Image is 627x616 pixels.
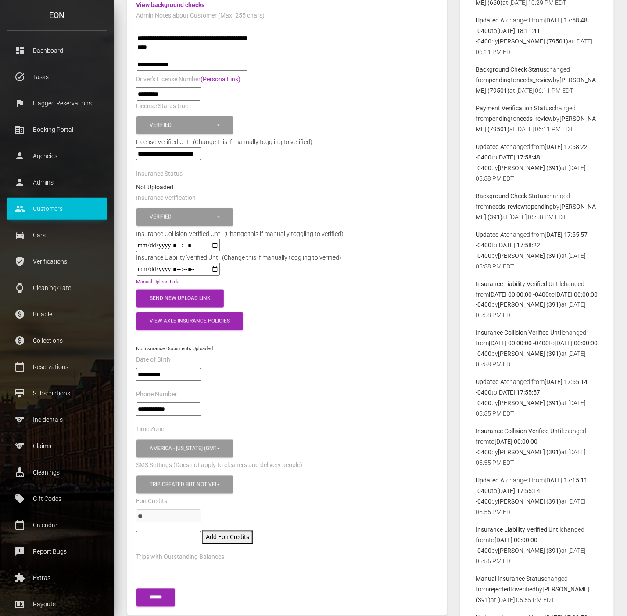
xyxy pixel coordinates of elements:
[498,547,561,554] b: [PERSON_NAME] (391)
[7,382,107,404] a: card_membership Subscriptions
[476,192,546,199] b: Background Check Status
[498,498,561,505] b: [PERSON_NAME] (391)
[136,208,233,226] button: Verified
[498,38,568,45] b: [PERSON_NAME] (79501)
[476,525,598,567] p: changed from to by at [DATE] 05:55 PM EDT
[7,250,107,272] a: verified_user Verifications
[489,586,510,593] b: rejected
[7,66,107,88] a: task_alt Tasks
[136,11,265,20] label: Admin Notes about Customer (Max. 255 chars)
[498,301,561,308] b: [PERSON_NAME] (391)
[7,40,107,62] a: dashboard Dashboard
[136,346,213,352] small: No Insurance Documents Uploaded
[476,66,546,73] b: Background Check Status
[516,115,553,122] b: needs_review
[476,576,544,583] b: Manual Insurance Status
[202,531,253,544] button: Add Eon Credits
[13,202,101,215] p: Customers
[476,477,506,484] b: Updated At
[7,409,107,431] a: sports Incidentals
[136,461,302,470] label: SMS Settings (Does not apply to cleaners and delivery people)
[476,426,598,468] p: changed from to by at [DATE] 05:55 PM EDT
[13,518,101,532] p: Calendar
[136,290,224,308] button: Send New Upload Link
[476,141,598,184] p: changed from to by at [DATE] 05:58 PM EDT
[498,351,561,358] b: [PERSON_NAME] (391)
[136,391,177,399] label: Phone Number
[7,488,107,510] a: local_offer Gift Codes
[136,102,188,111] label: License Status true
[129,137,445,147] div: License Verified Until (Change this if manually toggling to verified)
[476,143,506,150] b: Updated At
[13,387,101,400] p: Subscriptions
[498,164,561,171] b: [PERSON_NAME] (391)
[476,231,506,238] b: Updated At
[7,277,107,299] a: watch Cleaning/Late
[489,203,525,210] b: needs_review
[476,27,540,45] b: [DATE] 18:11:41 -0400
[7,356,107,378] a: calendar_today Reservations
[136,356,170,365] label: Date of Birth
[7,540,107,562] a: feedback Report Bugs
[201,76,240,83] a: (Persona Link)
[476,328,598,370] p: changed from to by at [DATE] 05:58 PM EDT
[129,252,348,263] div: Insurance Liability Verified Until (Change this if manually toggling to verified)
[13,281,101,294] p: Cleaning/Late
[7,119,107,141] a: corporate_fare Booking Portal
[7,224,107,246] a: drive_eta Cars
[476,64,598,96] p: changed from to by at [DATE] 06:11 PM EDT
[7,171,107,193] a: person Admins
[476,17,506,24] b: Updated At
[136,279,179,285] a: Manual Upload Link
[7,92,107,114] a: flag Flagged Reservations
[476,330,563,337] b: Insurance Collision Verified Until
[489,115,511,122] b: pending
[136,194,196,203] label: Insurance Verification
[136,170,183,178] label: Insurance Status
[476,526,561,533] b: Insurance Liability Verified Until
[136,312,243,330] button: View Axle Insurance Policies
[136,553,224,562] label: Trips with Outstanding Balances
[136,1,204,8] a: View background checks
[476,105,552,112] b: Payment Verification Status
[13,123,101,136] p: Booking Portal
[136,75,240,84] label: Driver's License Number
[136,425,164,434] label: Time Zone
[13,571,101,584] p: Extras
[498,400,561,407] b: [PERSON_NAME] (391)
[13,466,101,479] p: Cleanings
[476,280,561,287] b: Insurance Liability Verified Until
[13,413,101,426] p: Incidentals
[476,537,537,554] b: [DATE] 00:00:00 -0400
[129,228,350,239] div: Insurance Collision Verified Until (Change this if manually toggling to verified)
[476,488,540,505] b: [DATE] 17:55:14 -0400
[7,593,107,615] a: money Payouts
[489,340,549,347] b: [DATE] 00:00:00 -0400
[516,586,536,593] b: verified
[7,435,107,457] a: sports Claims
[476,428,563,435] b: Insurance Collision Verified Until
[516,76,553,83] b: needs_review
[13,308,101,321] p: Billable
[150,445,216,453] div: America - [US_STATE] (GMT -05:00)
[13,176,101,189] p: Admins
[7,461,107,483] a: cleaning_services Cleanings
[476,389,540,407] b: [DATE] 17:55:57 -0400
[136,440,233,458] button: America - New York (GMT -05:00)
[476,191,598,222] p: changed from to by at [DATE] 05:58 PM EDT
[476,103,598,134] p: changed from to by at [DATE] 06:11 PM EDT
[7,303,107,325] a: paid Billable
[150,481,216,489] div: Trip created but not verified , Customer is verified and trip is set to go
[13,149,101,163] p: Agencies
[7,198,107,220] a: people Customers
[13,334,101,347] p: Collections
[13,492,101,505] p: Gift Codes
[531,203,553,210] b: pending
[136,476,233,494] button: Trip created but not verified, Customer is verified and trip is set to go
[476,229,598,272] p: changed from to by at [DATE] 05:58 PM EDT
[7,567,107,589] a: extension Extras
[476,377,598,419] p: changed from to by at [DATE] 05:55 PM EDT
[7,330,107,351] a: paid Collections
[476,15,598,57] p: changed from to by at [DATE] 06:11 PM EDT
[476,574,598,605] p: changed from to by at [DATE] 05:55 PM EDT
